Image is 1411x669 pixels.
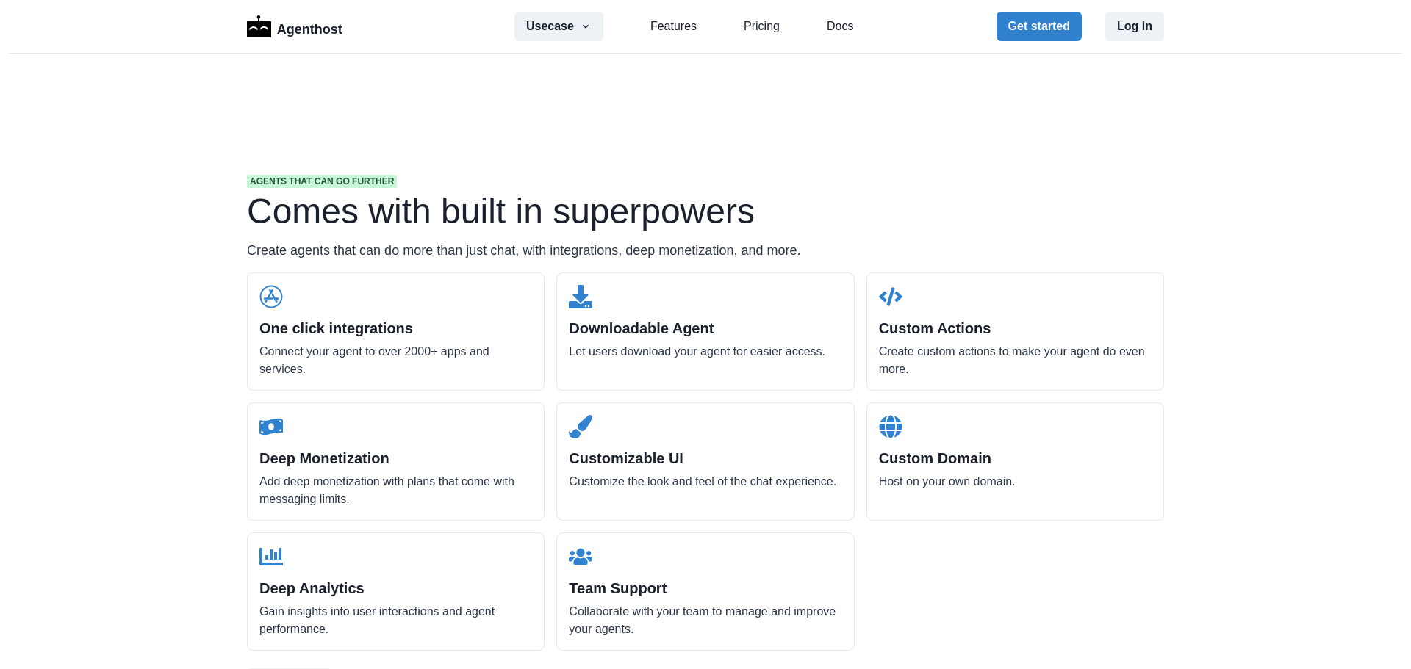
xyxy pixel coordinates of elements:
[277,14,342,40] p: Agenthost
[259,579,532,597] h2: Deep Analytics
[247,15,271,37] img: Logo
[569,579,841,597] h2: Team Support
[997,12,1082,41] button: Get started
[259,473,532,508] p: Add deep monetization with plans that come with messaging limits.
[259,319,532,337] h2: One click integrations
[514,12,603,41] button: Usecase
[569,343,841,361] p: Let users download your agent for easier access.
[247,241,1164,261] p: Create agents that can do more than just chat, with integrations, deep monetization, and more.
[879,319,1152,337] h2: Custom Actions
[1105,12,1164,41] button: Log in
[879,343,1152,378] p: Create custom actions to make your agent do even more.
[259,603,532,638] p: Gain insights into user interactions and agent performance.
[569,319,841,337] h2: Downloadable Agent
[569,473,841,491] p: Customize the look and feel of the chat experience.
[879,449,1152,467] h2: Custom Domain
[259,449,532,467] h2: Deep Monetization
[247,194,1164,229] h1: Comes with built in superpowers
[569,449,841,467] h2: Customizable UI
[569,603,841,638] p: Collaborate with your team to manage and improve your agents.
[259,343,532,378] p: Connect your agent to over 2000+ apps and services.
[247,14,342,40] a: LogoAgenthost
[247,175,397,188] span: Agents that can go further
[744,18,780,35] a: Pricing
[650,18,697,35] a: Features
[879,473,1152,491] p: Host on your own domain.
[827,18,853,35] a: Docs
